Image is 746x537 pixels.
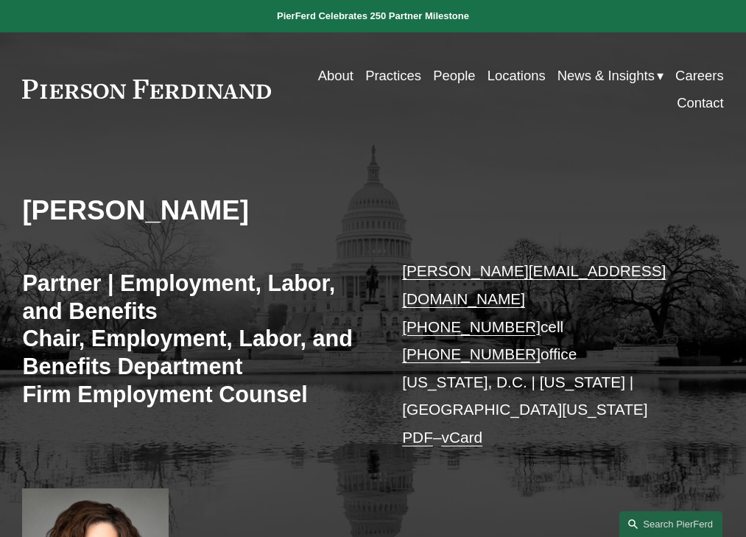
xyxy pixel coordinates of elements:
a: About [318,62,353,89]
span: News & Insights [557,63,655,88]
h3: Partner | Employment, Labor, and Benefits Chair, Employment, Labor, and Benefits Department Firm ... [22,270,373,409]
a: [PHONE_NUMBER] [402,318,541,335]
a: Contact [677,89,724,116]
a: [PERSON_NAME][EMAIL_ADDRESS][DOMAIN_NAME] [402,262,666,307]
a: People [433,62,475,89]
h2: [PERSON_NAME] [22,194,373,227]
a: Locations [488,62,546,89]
a: [PHONE_NUMBER] [402,345,541,362]
a: PDF [402,429,433,446]
a: vCard [442,429,483,446]
a: folder dropdown [557,62,664,89]
a: Careers [675,62,724,89]
a: Practices [365,62,421,89]
p: cell office [US_STATE], D.C. | [US_STATE] | [GEOGRAPHIC_DATA][US_STATE] – [402,257,694,451]
a: Search this site [619,511,722,537]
